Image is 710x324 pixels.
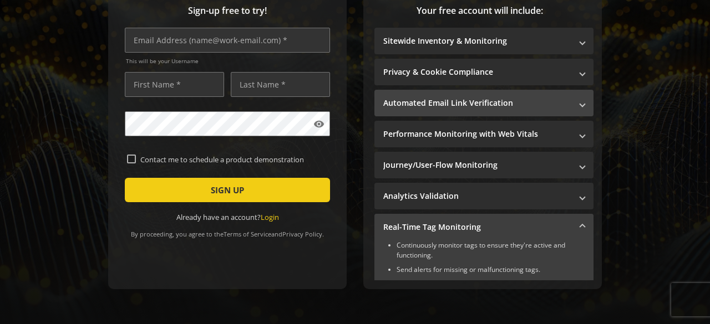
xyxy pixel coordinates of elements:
div: By proceeding, you agree to the and . [125,223,330,238]
mat-panel-title: Analytics Validation [383,191,571,202]
mat-panel-title: Performance Monitoring with Web Vitals [383,128,571,140]
span: SIGN UP [211,180,244,200]
a: Login [261,212,279,222]
span: Your free account will include: [374,4,585,17]
li: Continuously monitor tags to ensure they're active and functioning. [397,240,589,260]
mat-panel-title: Sitewide Inventory & Monitoring [383,35,571,47]
div: Already have an account? [125,212,330,223]
label: Contact me to schedule a product demonstration [136,155,328,164]
a: Terms of Service [224,230,271,238]
input: First Name * [125,72,224,97]
span: Sign-up free to try! [125,4,330,17]
mat-expansion-panel-header: Real-Time Tag Monitoring [374,214,594,240]
mat-expansion-panel-header: Automated Email Link Verification [374,90,594,116]
input: Last Name * [231,72,330,97]
span: This will be your Username [126,57,330,65]
a: Privacy Policy [282,230,322,238]
mat-panel-title: Privacy & Cookie Compliance [383,66,571,78]
mat-expansion-panel-header: Journey/User-Flow Monitoring [374,152,594,178]
li: Send alerts for missing or malfunctioning tags. [397,265,589,275]
mat-icon: visibility [313,119,324,130]
mat-expansion-panel-header: Sitewide Inventory & Monitoring [374,28,594,54]
button: SIGN UP [125,178,330,202]
mat-expansion-panel-header: Analytics Validation [374,183,594,209]
mat-expansion-panel-header: Performance Monitoring with Web Vitals [374,121,594,147]
li: Minimize downtime by quickly identifying and resolving issues. [397,279,589,289]
mat-panel-title: Real-Time Tag Monitoring [383,222,571,233]
input: Email Address (name@work-email.com) * [125,28,330,53]
mat-expansion-panel-header: Privacy & Cookie Compliance [374,59,594,85]
mat-panel-title: Journey/User-Flow Monitoring [383,160,571,171]
mat-panel-title: Automated Email Link Verification [383,97,571,109]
